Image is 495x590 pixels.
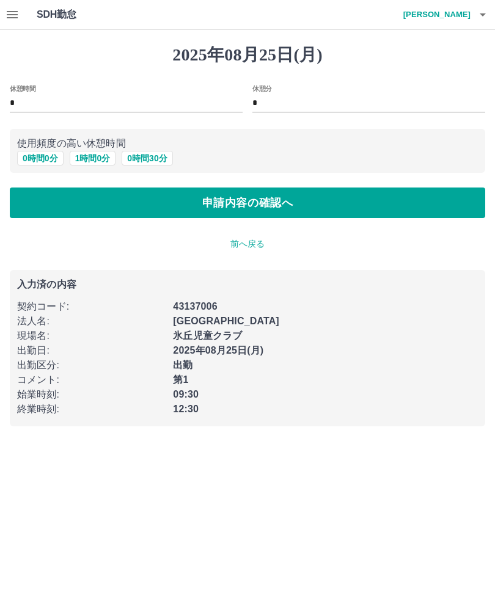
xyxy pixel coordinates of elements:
p: 前へ戻る [10,238,485,250]
p: 終業時刻 : [17,402,166,417]
button: 0時間30分 [122,151,172,166]
b: 第1 [173,374,188,385]
h1: 2025年08月25日(月) [10,45,485,65]
label: 休憩時間 [10,84,35,93]
p: 入力済の内容 [17,280,478,290]
p: 使用頻度の高い休憩時間 [17,136,478,151]
p: 出勤区分 : [17,358,166,373]
p: 出勤日 : [17,343,166,358]
button: 0時間0分 [17,151,64,166]
label: 休憩分 [252,84,272,93]
p: 契約コード : [17,299,166,314]
b: 09:30 [173,389,199,399]
p: 法人名 : [17,314,166,329]
b: [GEOGRAPHIC_DATA] [173,316,279,326]
button: 申請内容の確認へ [10,188,485,218]
p: 始業時刻 : [17,387,166,402]
button: 1時間0分 [70,151,116,166]
b: 12:30 [173,404,199,414]
b: 出勤 [173,360,193,370]
b: 2025年08月25日(月) [173,345,263,355]
p: コメント : [17,373,166,387]
b: 氷丘児童クラブ [173,330,242,341]
p: 現場名 : [17,329,166,343]
b: 43137006 [173,301,217,311]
